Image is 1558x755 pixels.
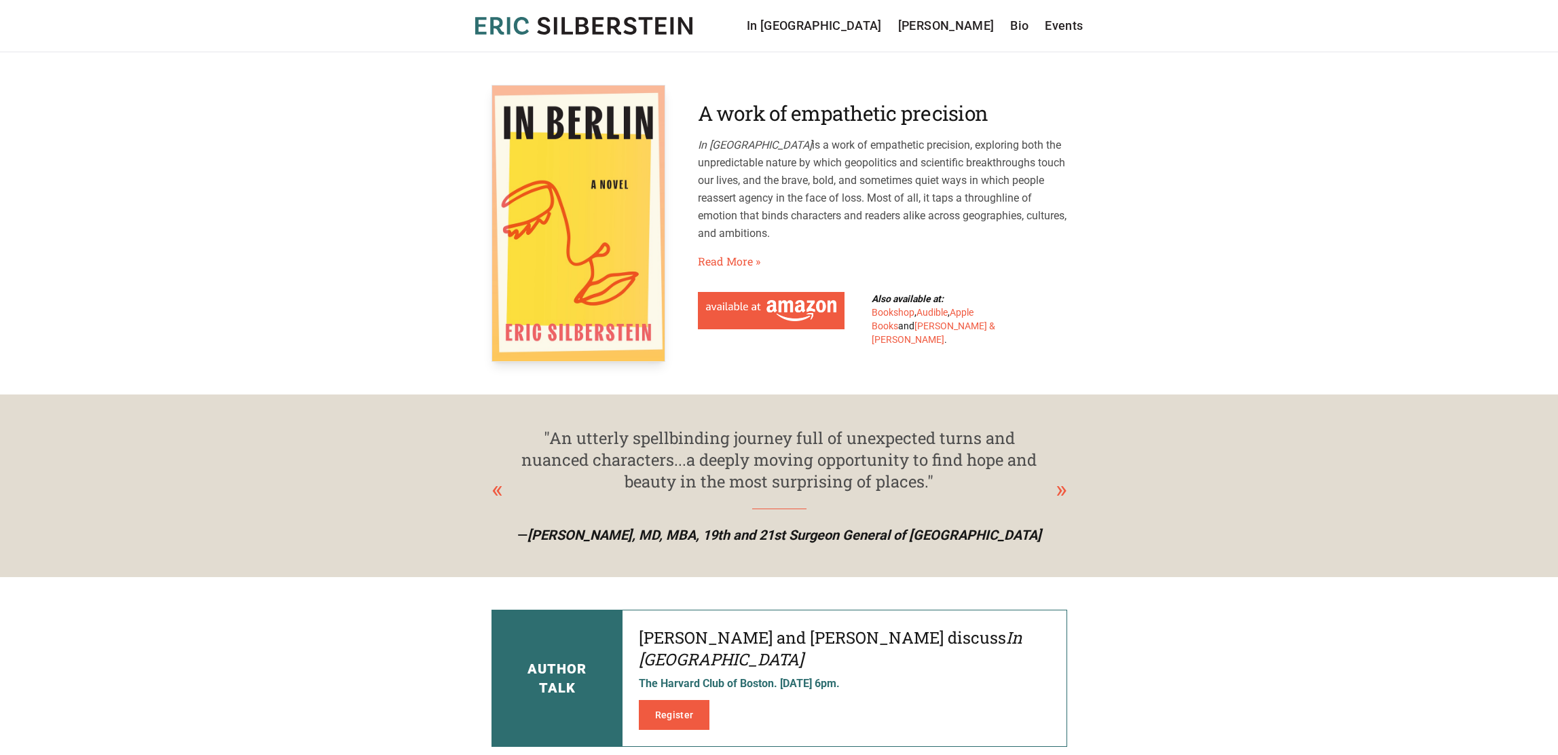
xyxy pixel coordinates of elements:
h3: Author Talk [527,659,587,697]
em: In [GEOGRAPHIC_DATA] [698,139,812,151]
a: Audible [916,307,948,318]
a: In [GEOGRAPHIC_DATA] [747,16,882,35]
a: Register [639,700,710,730]
h2: A work of empathetic precision [698,101,1067,126]
div: , , and . [872,292,1013,346]
span: [PERSON_NAME], MD, MBA, 19th and 21st Surgeon General of [GEOGRAPHIC_DATA] [527,527,1041,543]
div: "An utterly spellbinding journey full of unexpected turns and nuanced characters...a deeply movin... [519,427,1040,492]
h4: [PERSON_NAME] and [PERSON_NAME] discuss [639,627,1050,670]
a: [PERSON_NAME] & [PERSON_NAME] [872,320,995,345]
div: Next slide [1056,471,1067,508]
a: Read More» [698,253,760,270]
div: 1 / 4 [491,427,1067,545]
p: — [502,526,1056,545]
a: Available at Amazon [698,292,845,329]
b: Also available at: [872,293,944,304]
a: [PERSON_NAME] [898,16,995,35]
img: In Berlin [491,85,665,362]
a: Bio [1010,16,1028,35]
div: Previous slide [491,471,503,508]
img: Available at Amazon [706,300,836,321]
a: Bookshop [872,307,914,318]
a: Events [1045,16,1083,35]
em: In [GEOGRAPHIC_DATA] [639,627,1022,670]
span: » [756,253,760,270]
p: is a work of empathetic precision, exploring both the unpredictable nature by which geopolitics a... [698,136,1067,242]
a: Apple Books [872,307,973,331]
p: The Harvard Club of Boston. [DATE] 6pm. [639,676,1050,692]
